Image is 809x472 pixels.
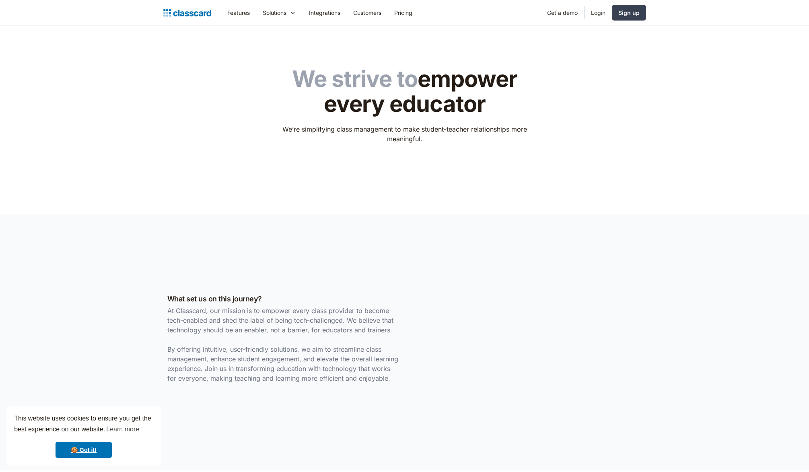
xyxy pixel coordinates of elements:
p: At Classcard, our mission is to empower every class provider to become tech-enabled and shed the ... [167,306,401,383]
a: dismiss cookie message [56,442,112,458]
a: Get a demo [541,4,584,22]
div: Solutions [263,8,286,17]
a: learn more about cookies [105,423,140,435]
a: Features [221,4,256,22]
a: Pricing [388,4,419,22]
div: Sign up [618,8,640,17]
span: This website uses cookies to ensure you get the best experience on our website. [14,414,153,435]
span: We strive to [292,65,418,93]
div: Solutions [256,4,303,22]
p: We’re simplifying class management to make student-teacher relationships more meaningful. [277,124,532,144]
a: home [163,7,211,19]
a: Integrations [303,4,347,22]
h1: empower every educator [277,67,532,116]
a: Sign up [612,5,646,21]
a: Login [585,4,612,22]
div: cookieconsent [6,406,161,466]
a: Customers [347,4,388,22]
h3: What set us on this journey? [167,293,401,304]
